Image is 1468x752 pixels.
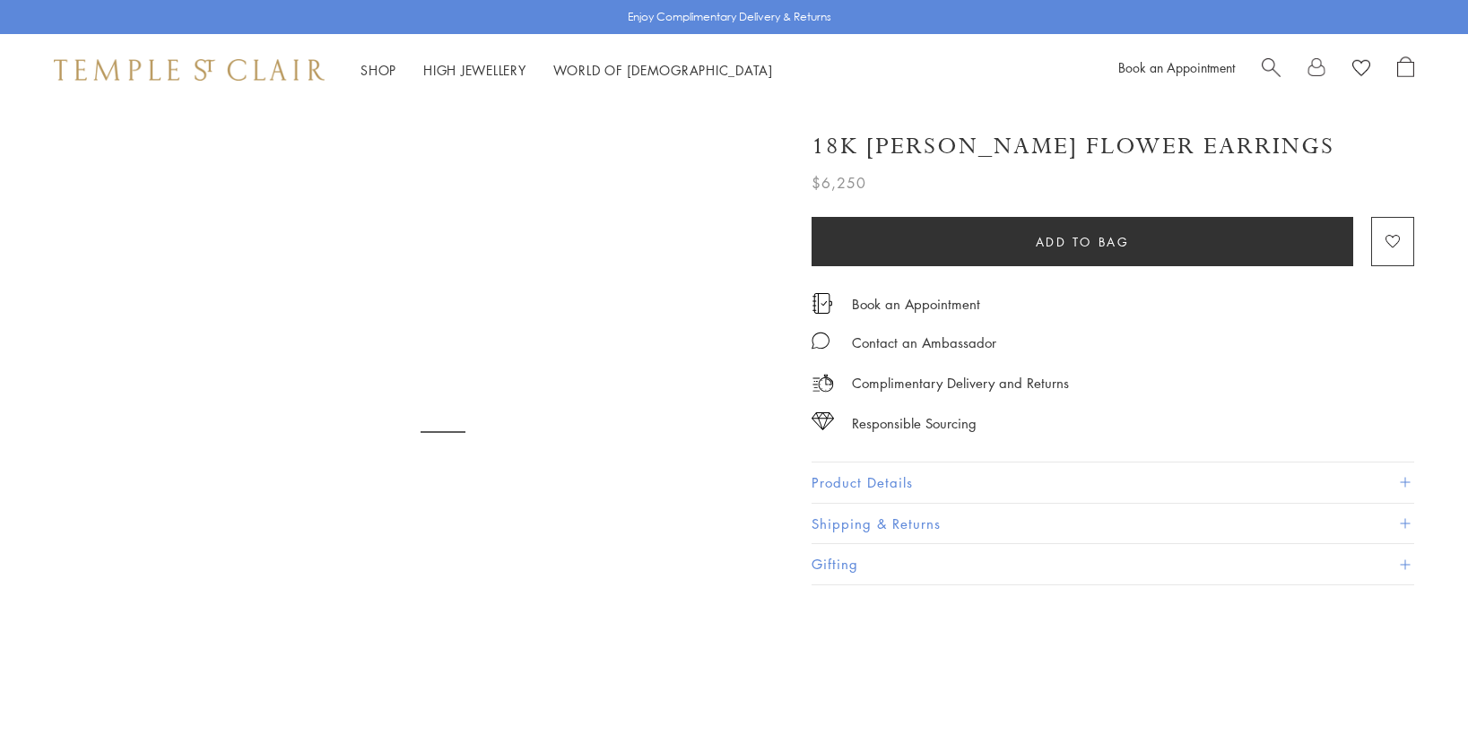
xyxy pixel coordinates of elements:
[360,61,396,79] a: ShopShop
[1262,56,1281,83] a: Search
[812,293,833,314] img: icon_appointment.svg
[54,59,325,81] img: Temple St. Clair
[852,294,980,314] a: Book an Appointment
[812,332,830,350] img: MessageIcon-01_2.svg
[812,544,1414,584] button: Gifting
[812,217,1353,266] button: Add to bag
[1397,56,1414,83] a: Open Shopping Bag
[1118,58,1235,76] a: Book an Appointment
[852,372,1069,394] p: Complimentary Delivery and Returns
[1036,232,1130,252] span: Add to bag
[852,412,977,435] div: Responsible Sourcing
[423,61,526,79] a: High JewelleryHigh Jewellery
[812,412,834,430] img: icon_sourcing.svg
[628,8,831,26] p: Enjoy Complimentary Delivery & Returns
[1352,56,1370,83] a: View Wishlist
[812,171,866,194] span: $6,250
[812,462,1414,503] button: Product Details
[812,372,834,394] img: icon_delivery.svg
[812,504,1414,544] button: Shipping & Returns
[852,332,996,354] div: Contact an Ambassador
[360,59,773,82] nav: Main navigation
[553,61,773,79] a: World of [DEMOGRAPHIC_DATA]World of [DEMOGRAPHIC_DATA]
[812,131,1334,162] h1: 18K [PERSON_NAME] Flower Earrings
